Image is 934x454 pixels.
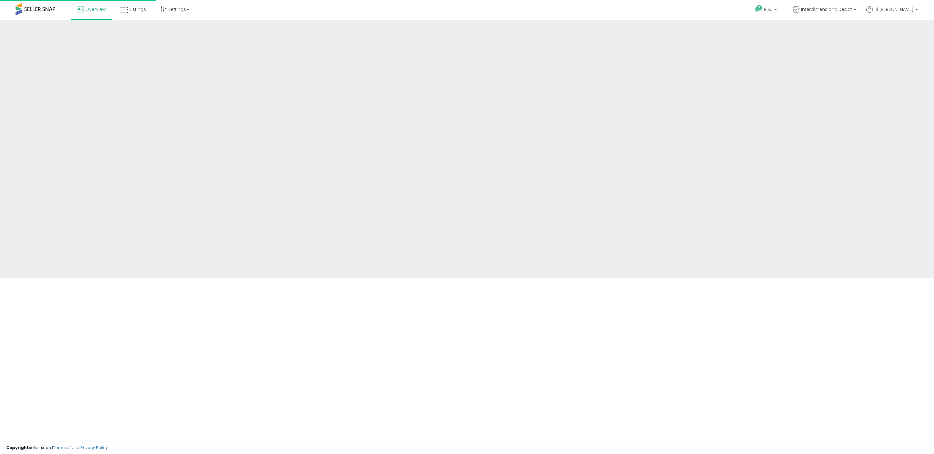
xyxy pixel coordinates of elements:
[755,5,763,12] i: Get Help
[85,6,106,12] span: Overview
[866,6,918,19] a: Hi [PERSON_NAME]
[130,6,146,12] span: Listings
[801,6,852,12] span: InterdimensionalDepot
[874,6,914,12] span: Hi [PERSON_NAME]
[764,7,773,12] span: Help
